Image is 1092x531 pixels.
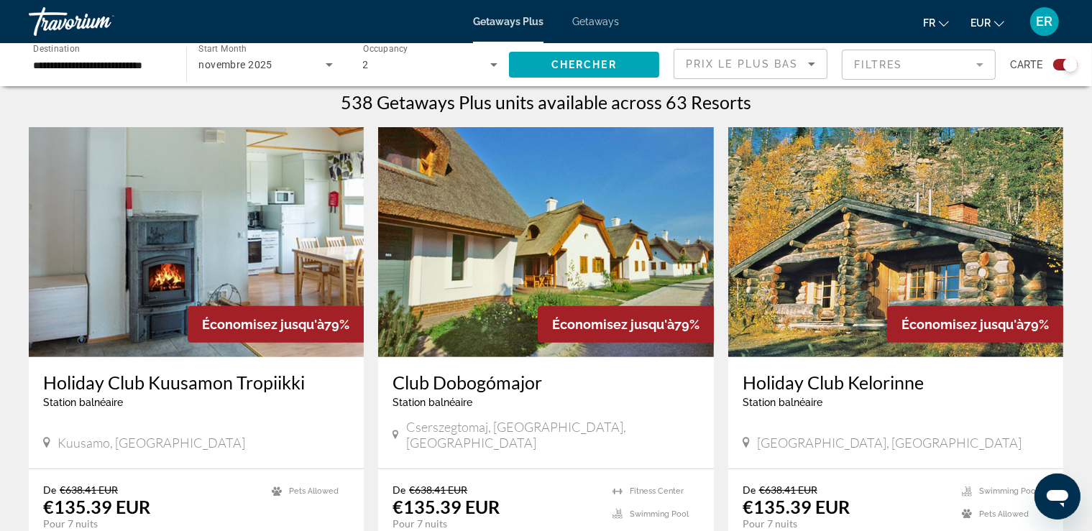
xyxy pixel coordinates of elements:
span: Station balnéaire [393,397,472,408]
span: Station balnéaire [743,397,822,408]
div: 79% [188,306,364,343]
a: Holiday Club Kelorinne [743,371,1049,393]
h1: 538 Getaways Plus units available across 63 Resorts [341,91,751,113]
span: De [743,484,756,496]
span: Pets Allowed [979,509,1029,519]
p: €135.39 EUR [743,496,850,517]
span: Cserszegtomaj, [GEOGRAPHIC_DATA], [GEOGRAPHIC_DATA] [406,419,699,451]
a: Getaways [572,16,619,27]
span: Swimming Pool [979,486,1038,496]
span: €638.41 EUR [409,484,467,496]
span: Occupancy [363,45,408,55]
img: 4193E01X.jpg [378,127,713,357]
span: Carte [1010,55,1042,75]
a: Holiday Club Kuusamon Tropiikki [43,371,349,393]
p: Pour 7 nuits [743,517,948,530]
span: Économisez jusqu'à [901,317,1024,332]
span: Kuusamo, [GEOGRAPHIC_DATA] [58,435,245,451]
iframe: Bouton de lancement de la fenêtre de messagerie [1034,474,1080,520]
span: Start Month [198,45,247,55]
img: 3498E01X.jpg [728,127,1063,357]
span: Chercher [551,59,617,70]
span: De [393,484,405,496]
span: Économisez jusqu'à [552,317,674,332]
span: Fitness Center [630,486,684,496]
span: Destination [33,44,80,54]
button: Change currency [971,12,1004,33]
span: Station balnéaire [43,397,123,408]
p: Pour 7 nuits [43,517,257,530]
span: [GEOGRAPHIC_DATA], [GEOGRAPHIC_DATA] [757,435,1022,451]
span: novembre 2025 [198,59,272,70]
div: 79% [538,306,714,343]
a: Club Dobogómajor [393,371,699,393]
span: €638.41 EUR [759,484,817,496]
span: Prix ​​le plus bas [686,58,799,70]
img: 2591I01X.jpg [29,127,364,357]
span: €638.41 EUR [60,484,118,496]
span: EUR [971,17,991,29]
span: fr [923,17,935,29]
span: ER [1037,14,1053,29]
div: 79% [887,306,1063,343]
p: Pour 7 nuits [393,517,597,530]
a: Getaways Plus [473,16,543,27]
button: Filter [842,49,996,80]
span: Swimming Pool [630,509,689,519]
span: Économisez jusqu'à [202,317,324,332]
mat-select: Sort by [686,55,815,73]
span: 2 [363,59,369,70]
p: €135.39 EUR [43,496,150,517]
button: Chercher [509,52,659,78]
p: €135.39 EUR [393,496,500,517]
span: De [43,484,56,496]
a: Travorium [29,3,173,40]
button: Change language [923,12,949,33]
button: User Menu [1026,6,1063,37]
span: Pets Allowed [289,486,339,496]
